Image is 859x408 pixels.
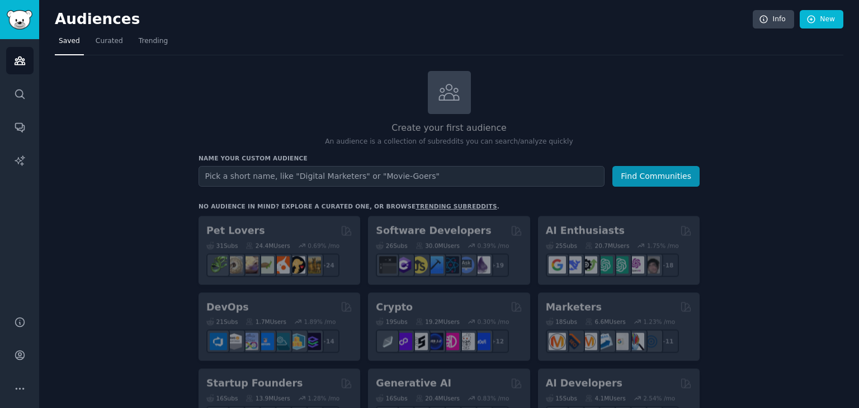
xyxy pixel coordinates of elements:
img: CryptoNews [457,333,475,350]
img: cockatiel [272,257,290,274]
img: learnjavascript [410,257,428,274]
div: 1.89 % /mo [304,318,336,326]
div: + 18 [655,253,679,277]
div: 15 Sub s [546,394,577,402]
img: defiblockchain [442,333,459,350]
img: chatgpt_prompts_ [611,257,629,274]
img: iOSProgramming [426,257,443,274]
div: 19.2M Users [416,318,460,326]
h2: Startup Founders [206,377,303,391]
span: Saved [59,36,80,46]
div: 4.1M Users [585,394,626,402]
img: reactnative [442,257,459,274]
img: defi_ [473,333,490,350]
span: Curated [96,36,123,46]
div: 16 Sub s [376,394,407,402]
div: 16 Sub s [206,394,238,402]
a: Curated [92,32,127,55]
img: csharp [395,257,412,274]
div: 0.83 % /mo [478,394,509,402]
img: leopardgeckos [241,257,258,274]
div: 0.69 % /mo [308,241,339,249]
img: GummySearch logo [7,10,32,30]
h2: Generative AI [376,377,451,391]
button: Find Communities [612,166,700,187]
div: + 14 [316,330,339,353]
img: PetAdvice [288,257,305,274]
div: 1.7M Users [246,318,286,326]
img: AWS_Certified_Experts [225,333,243,350]
div: 30.0M Users [416,241,460,249]
img: AItoolsCatalog [580,257,597,274]
h2: Create your first audience [199,121,700,135]
img: ArtificalIntelligence [643,257,660,274]
img: chatgpt_promptDesign [596,257,613,274]
div: + 11 [655,330,679,353]
img: Emailmarketing [596,333,613,350]
div: 25 Sub s [546,241,577,249]
div: 13.9M Users [246,394,290,402]
img: MarketingResearch [627,333,644,350]
div: 0.39 % /mo [478,241,509,249]
img: dogbreed [304,257,321,274]
img: OnlineMarketing [643,333,660,350]
input: Pick a short name, like "Digital Marketers" or "Movie-Goers" [199,166,605,187]
img: content_marketing [549,333,566,350]
h2: AI Developers [546,377,622,391]
img: platformengineering [272,333,290,350]
div: 0.30 % /mo [478,318,509,326]
img: azuredevops [210,333,227,350]
h2: Marketers [546,300,602,314]
img: googleads [611,333,629,350]
img: turtle [257,257,274,274]
div: 26 Sub s [376,241,407,249]
img: AskMarketing [580,333,597,350]
h2: DevOps [206,300,249,314]
div: 24.4M Users [246,241,290,249]
div: 21 Sub s [206,318,238,326]
a: trending subreddits [416,203,497,210]
img: elixir [473,257,490,274]
div: 1.23 % /mo [643,318,675,326]
div: 2.54 % /mo [643,394,675,402]
img: Docker_DevOps [241,333,258,350]
h2: AI Enthusiasts [546,224,625,238]
h2: Audiences [55,11,753,29]
img: bigseo [564,333,582,350]
div: 19 Sub s [376,318,407,326]
div: + 19 [485,253,509,277]
img: aws_cdk [288,333,305,350]
a: Trending [135,32,172,55]
div: 18 Sub s [546,318,577,326]
img: OpenAIDev [627,257,644,274]
p: An audience is a collection of subreddits you can search/analyze quickly [199,137,700,147]
img: 0xPolygon [395,333,412,350]
img: AskComputerScience [457,257,475,274]
img: DeepSeek [564,257,582,274]
div: 1.75 % /mo [647,241,679,249]
img: ethfinance [379,333,397,350]
div: 31 Sub s [206,241,238,249]
img: herpetology [210,257,227,274]
div: + 12 [485,330,509,353]
h3: Name your custom audience [199,154,700,162]
img: PlatformEngineers [304,333,321,350]
img: ballpython [225,257,243,274]
img: ethstaker [410,333,428,350]
a: New [800,10,843,29]
div: 20.4M Users [416,394,460,402]
a: Info [753,10,794,29]
img: web3 [426,333,443,350]
img: GoogleGeminiAI [549,257,566,274]
span: Trending [139,36,168,46]
h2: Crypto [376,300,413,314]
h2: Pet Lovers [206,224,265,238]
div: + 24 [316,253,339,277]
img: DevOpsLinks [257,333,274,350]
a: Saved [55,32,84,55]
div: No audience in mind? Explore a curated one, or browse . [199,202,499,210]
img: software [379,257,397,274]
div: 1.28 % /mo [308,394,339,402]
div: 6.6M Users [585,318,626,326]
h2: Software Developers [376,224,491,238]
